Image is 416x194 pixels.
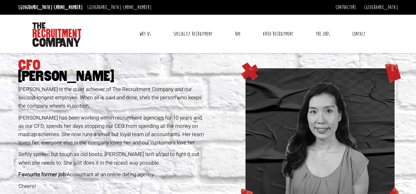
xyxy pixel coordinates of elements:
[18,150,199,166] span: Softly spoken but tough as old boots, [PERSON_NAME] isn't afraid to fight it out when she needs t...
[311,26,334,42] a: The Jobs
[18,114,204,147] span: [PERSON_NAME] has been working within recruitment agencies for 10 years and, as our CFO, spends h...
[169,26,217,42] a: Specialist Recruitment
[347,26,370,42] a: Contact
[86,2,153,12] li: [GEOGRAPHIC_DATA]:
[18,171,67,178] span: Favourite former job:
[135,26,156,42] a: Why Us
[123,4,152,11] a: [PHONE_NUMBER]
[67,171,155,178] span: Accountant at an online dating agency.
[54,4,83,11] a: [PHONE_NUMBER]
[18,71,206,82] span: [PERSON_NAME]
[258,26,298,42] a: Video Recruitment
[18,86,202,110] span: [PERSON_NAME] is the quiet achiever of The Recruitment Company and our second-longest employee. W...
[17,2,84,12] li: [GEOGRAPHIC_DATA]:
[364,4,398,11] a: [GEOGRAPHIC_DATA]
[18,60,206,82] h1: CFO
[335,4,356,11] a: Contractors
[230,26,245,42] a: RPO
[18,182,206,190] p: Cheers!
[32,22,81,47] img: The Recruitment Company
